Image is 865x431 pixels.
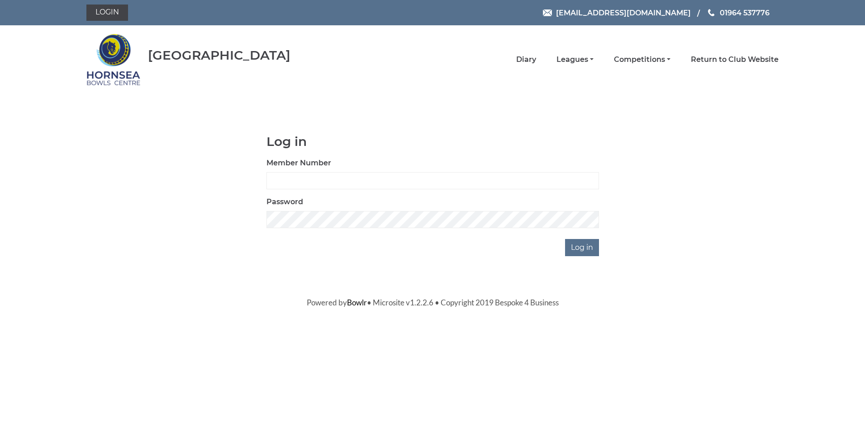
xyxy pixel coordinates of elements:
label: Member Number [266,158,331,169]
img: Phone us [708,9,714,16]
span: [EMAIL_ADDRESS][DOMAIN_NAME] [556,8,691,17]
div: [GEOGRAPHIC_DATA] [148,48,290,62]
img: Hornsea Bowls Centre [86,28,141,91]
span: Powered by • Microsite v1.2.2.6 • Copyright 2019 Bespoke 4 Business [307,298,559,307]
a: Competitions [614,55,670,65]
a: Diary [516,55,536,65]
a: Bowlr [347,298,367,307]
input: Log in [565,239,599,256]
label: Password [266,197,303,207]
img: Email [543,9,552,16]
a: Return to Club Website [691,55,779,65]
a: Leagues [556,55,594,65]
a: Login [86,5,128,21]
a: Phone us 01964 537776 [707,7,770,19]
span: 01964 537776 [720,8,770,17]
a: Email [EMAIL_ADDRESS][DOMAIN_NAME] [543,7,691,19]
h1: Log in [266,135,599,149]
